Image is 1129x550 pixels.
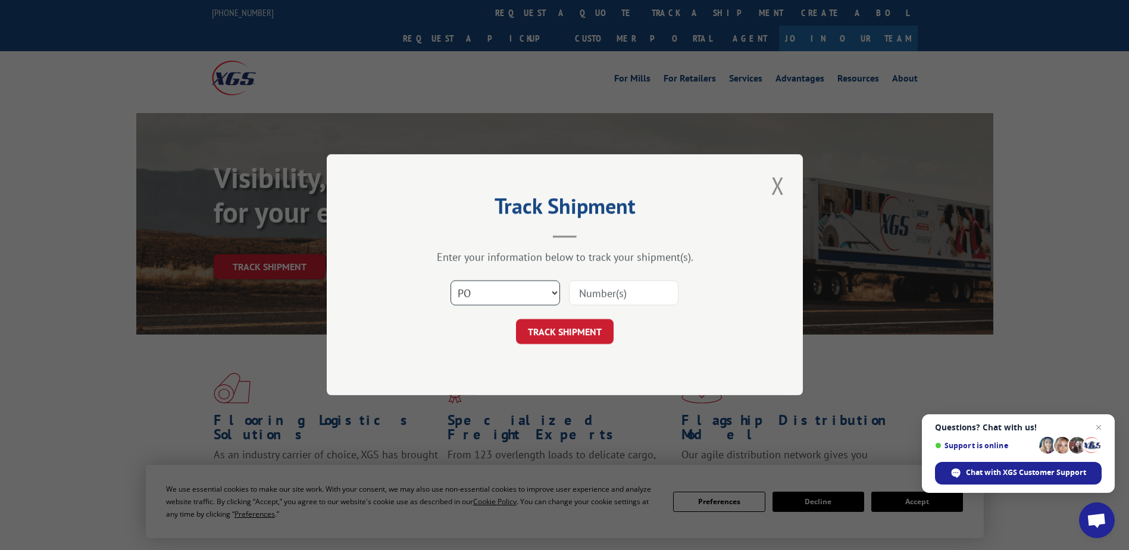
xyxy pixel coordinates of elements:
[768,169,788,202] button: Close modal
[569,281,678,306] input: Number(s)
[386,251,743,264] div: Enter your information below to track your shipment(s).
[935,441,1035,450] span: Support is online
[966,467,1086,478] span: Chat with XGS Customer Support
[935,423,1102,432] span: Questions? Chat with us!
[516,320,614,345] button: TRACK SHIPMENT
[1079,502,1115,538] a: Open chat
[386,198,743,220] h2: Track Shipment
[935,462,1102,485] span: Chat with XGS Customer Support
